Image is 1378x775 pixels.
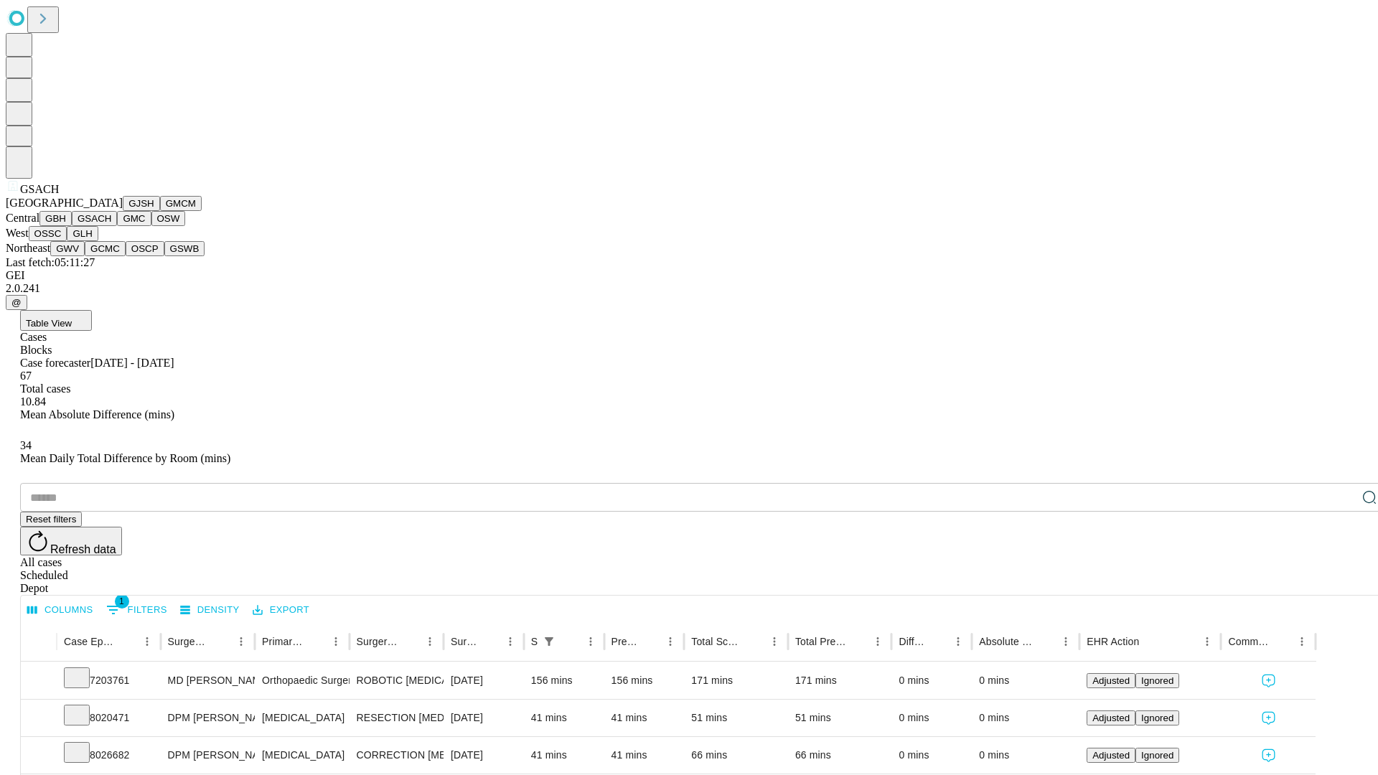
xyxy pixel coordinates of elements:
[28,669,50,694] button: Expand
[1087,748,1135,763] button: Adjusted
[29,226,67,241] button: OSSC
[67,226,98,241] button: GLH
[20,183,59,195] span: GSACH
[1292,631,1312,652] button: Menu
[168,737,248,774] div: DPM [PERSON_NAME] [PERSON_NAME]
[979,700,1072,736] div: 0 mins
[123,196,160,211] button: GJSH
[928,631,948,652] button: Sort
[1036,631,1056,652] button: Sort
[451,636,479,647] div: Surgery Date
[899,737,965,774] div: 0 mins
[90,357,174,369] span: [DATE] - [DATE]
[1087,710,1135,725] button: Adjusted
[451,700,517,736] div: [DATE]
[6,295,27,310] button: @
[1092,713,1130,723] span: Adjusted
[451,662,517,699] div: [DATE]
[640,631,660,652] button: Sort
[795,737,885,774] div: 66 mins
[72,211,117,226] button: GSACH
[20,370,32,382] span: 67
[531,737,597,774] div: 41 mins
[611,700,678,736] div: 41 mins
[1087,636,1139,647] div: EHR Action
[64,737,154,774] div: 8026682
[357,636,398,647] div: Surgery Name
[24,599,97,621] button: Select columns
[1141,675,1173,686] span: Ignored
[262,636,304,647] div: Primary Service
[28,706,50,731] button: Expand
[1135,710,1179,725] button: Ignored
[126,241,164,256] button: OSCP
[50,241,85,256] button: GWV
[660,631,680,652] button: Menu
[6,197,123,209] span: [GEOGRAPHIC_DATA]
[764,631,784,652] button: Menu
[64,700,154,736] div: 8020471
[1092,750,1130,761] span: Adjusted
[979,737,1072,774] div: 0 mins
[64,662,154,699] div: 7203761
[103,598,171,621] button: Show filters
[26,318,72,329] span: Table View
[611,737,678,774] div: 41 mins
[20,452,230,464] span: Mean Daily Total Difference by Room (mins)
[6,269,1372,282] div: GEI
[177,599,243,621] button: Density
[6,256,95,268] span: Last fetch: 05:11:27
[20,357,90,369] span: Case forecaster
[420,631,440,652] button: Menu
[326,631,346,652] button: Menu
[1087,673,1135,688] button: Adjusted
[691,636,743,647] div: Total Scheduled Duration
[1197,631,1217,652] button: Menu
[20,512,82,527] button: Reset filters
[948,631,968,652] button: Menu
[1228,636,1270,647] div: Comments
[539,631,559,652] button: Show filters
[1092,675,1130,686] span: Adjusted
[117,631,137,652] button: Sort
[561,631,581,652] button: Sort
[262,737,342,774] div: [MEDICAL_DATA]
[611,662,678,699] div: 156 mins
[1141,750,1173,761] span: Ignored
[168,662,248,699] div: MD [PERSON_NAME]
[160,196,202,211] button: GMCM
[85,241,126,256] button: GCMC
[868,631,888,652] button: Menu
[531,636,538,647] div: Scheduled In Room Duration
[611,636,639,647] div: Predicted In Room Duration
[117,211,151,226] button: GMC
[1135,748,1179,763] button: Ignored
[480,631,500,652] button: Sort
[211,631,231,652] button: Sort
[6,242,50,254] span: Northeast
[357,700,436,736] div: RESECTION [MEDICAL_DATA] DISTAL END OF PHALANX TOE
[231,631,251,652] button: Menu
[115,594,129,609] span: 1
[6,212,39,224] span: Central
[20,395,46,408] span: 10.84
[1135,673,1179,688] button: Ignored
[899,700,965,736] div: 0 mins
[400,631,420,652] button: Sort
[979,662,1072,699] div: 0 mins
[164,241,205,256] button: GSWB
[451,737,517,774] div: [DATE]
[6,282,1372,295] div: 2.0.241
[137,631,157,652] button: Menu
[1141,713,1173,723] span: Ignored
[50,543,116,555] span: Refresh data
[581,631,601,652] button: Menu
[20,439,32,451] span: 34
[899,662,965,699] div: 0 mins
[539,631,559,652] div: 1 active filter
[168,636,210,647] div: Surgeon Name
[168,700,248,736] div: DPM [PERSON_NAME] [PERSON_NAME]
[531,662,597,699] div: 156 mins
[979,636,1034,647] div: Absolute Difference
[11,297,22,308] span: @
